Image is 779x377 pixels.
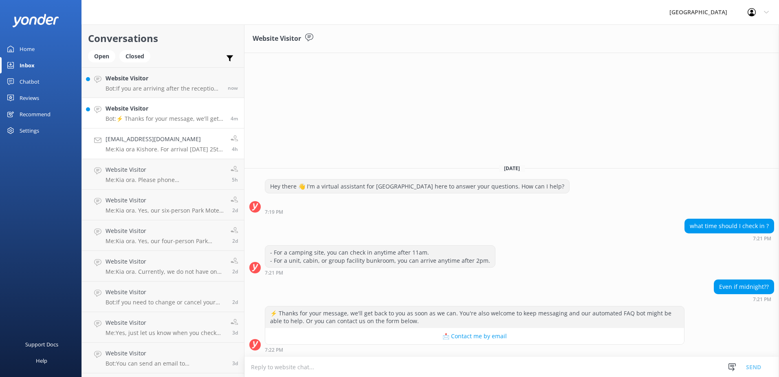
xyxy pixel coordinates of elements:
[20,106,51,122] div: Recommend
[106,207,224,214] p: Me: Kia ora. Yes, our six-person Park Motels 2 and 17 are available this weekend ([DATE] 29th, [D...
[265,306,684,328] div: ⚡ Thanks for your message, we'll get back to you as soon as we can. You're also welcome to keep m...
[265,246,495,267] div: - For a camping site, you can check in anytime after 11am. - For a unit, cabin, or group facility...
[232,146,238,153] span: Aug 29 2025 02:39pm (UTC +12:00) Pacific/Auckland
[88,50,115,62] div: Open
[232,299,238,306] span: Aug 26 2025 08:12pm (UTC +12:00) Pacific/Auckland
[106,329,224,337] p: Me: Yes, just let us know when you check in.
[228,84,238,91] span: Aug 29 2025 07:26pm (UTC +12:00) Pacific/Auckland
[12,14,59,27] img: yonder-white-logo.png
[106,268,224,275] p: Me: Kia ora. Currently, we do not have one single non-powered site that is available for the whol...
[265,270,495,275] div: Aug 29 2025 07:21pm (UTC +12:00) Pacific/Auckland
[753,236,771,241] strong: 7:21 PM
[20,41,35,57] div: Home
[106,146,224,153] p: Me: Kia ora Kishore. For arrival [DATE] 25th and departure [DATE], the only units we have availab...
[36,353,47,369] div: Help
[119,50,150,62] div: Closed
[20,57,35,73] div: Inbox
[253,33,301,44] h3: Website Visitor
[88,31,238,46] h2: Conversations
[231,115,238,122] span: Aug 29 2025 07:21pm (UTC +12:00) Pacific/Auckland
[20,122,39,139] div: Settings
[82,220,244,251] a: Website VisitorMe:Kia ora. Yes, our four-person Park Motel 16 is available this weekend ([DATE] 2...
[82,251,244,282] a: Website VisitorMe:Kia ora. Currently, we do not have one single non-powered site that is availabl...
[106,135,224,144] h4: [EMAIL_ADDRESS][DOMAIN_NAME]
[232,176,238,183] span: Aug 29 2025 02:23pm (UTC +12:00) Pacific/Auckland
[106,257,224,266] h4: Website Visitor
[714,280,774,294] div: Even if midnight??
[714,296,774,302] div: Aug 29 2025 07:21pm (UTC +12:00) Pacific/Auckland
[685,219,774,233] div: what time should I check in ?
[88,51,119,60] a: Open
[106,115,224,122] p: Bot: ⚡ Thanks for your message, we'll get back to you as soon as we can. You're also welcome to k...
[265,328,684,344] button: 📩 Contact me by email
[119,51,154,60] a: Closed
[25,336,58,353] div: Support Docs
[106,360,226,367] p: Bot: You can send an email to [EMAIL_ADDRESS][DOMAIN_NAME].
[684,235,774,241] div: Aug 29 2025 07:21pm (UTC +12:00) Pacific/Auckland
[82,67,244,98] a: Website VisitorBot:If you are arriving after the reception office closes, please give us a call s...
[499,165,525,172] span: [DATE]
[20,73,40,90] div: Chatbot
[265,210,283,215] strong: 7:19 PM
[106,318,224,327] h4: Website Visitor
[82,159,244,190] a: Website VisitorMe:Kia ora. Please phone [PHONE_NUMBER] or email [EMAIL_ADDRESS][DOMAIN_NAME] with...
[232,207,238,214] span: Aug 27 2025 10:57am (UTC +12:00) Pacific/Auckland
[82,282,244,312] a: Website VisitorBot:If you need to change or cancel your booking, please contact our friendly rece...
[106,85,222,92] p: Bot: If you are arriving after the reception office closes, please give us a call so we can organ...
[232,237,238,244] span: Aug 27 2025 10:51am (UTC +12:00) Pacific/Auckland
[265,271,283,275] strong: 7:21 PM
[232,360,238,367] span: Aug 26 2025 09:43am (UTC +12:00) Pacific/Auckland
[265,180,569,193] div: Hey there 👋 I'm a virtual assistant for [GEOGRAPHIC_DATA] here to answer your questions. How can ...
[106,165,224,174] h4: Website Visitor
[232,329,238,336] span: Aug 26 2025 04:52pm (UTC +12:00) Pacific/Auckland
[106,299,226,306] p: Bot: If you need to change or cancel your booking, please contact our friendly reception team by ...
[753,297,771,302] strong: 7:21 PM
[82,343,244,373] a: Website VisitorBot:You can send an email to [EMAIL_ADDRESS][DOMAIN_NAME].3d
[82,129,244,159] a: [EMAIL_ADDRESS][DOMAIN_NAME]Me:Kia ora Kishore. For arrival [DATE] 25th and departure [DATE], the...
[106,288,226,297] h4: Website Visitor
[82,312,244,343] a: Website VisitorMe:Yes, just let us know when you check in.3d
[232,268,238,275] span: Aug 27 2025 10:48am (UTC +12:00) Pacific/Auckland
[106,104,224,113] h4: Website Visitor
[265,209,570,215] div: Aug 29 2025 07:19pm (UTC +12:00) Pacific/Auckland
[106,226,224,235] h4: Website Visitor
[106,176,224,184] p: Me: Kia ora. Please phone [PHONE_NUMBER] or email [EMAIL_ADDRESS][DOMAIN_NAME] with your booking ...
[106,74,222,83] h4: Website Visitor
[106,349,226,358] h4: Website Visitor
[82,190,244,220] a: Website VisitorMe:Kia ora. Yes, our six-person Park Motels 2 and 17 are available this weekend ([...
[106,196,224,205] h4: Website Visitor
[265,347,684,353] div: Aug 29 2025 07:22pm (UTC +12:00) Pacific/Auckland
[20,90,39,106] div: Reviews
[82,98,244,129] a: Website VisitorBot:⚡ Thanks for your message, we'll get back to you as soon as we can. You're als...
[106,237,224,245] p: Me: Kia ora. Yes, our four-person Park Motel 16 is available this weekend ([DATE] 29th, [DATE] 30...
[265,348,283,353] strong: 7:22 PM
